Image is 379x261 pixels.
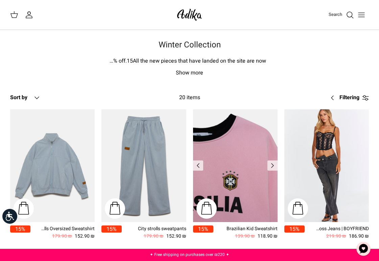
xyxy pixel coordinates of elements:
[353,239,374,259] button: Chat
[329,11,354,19] a: Search
[15,225,25,233] font: 15%
[101,109,186,222] a: City strolls sweatpants
[52,233,72,240] font: 179.90 ₪
[305,225,369,240] a: All Or Nothing Criss-Cross Jeans | BOYFRIEND 186.90 ₪ 219.90 ₪
[30,225,95,240] a: City Strolls Oversized Sweatshirt 152.90 ₪ 179.90 ₪
[106,225,117,233] font: 15%
[10,93,27,102] font: Sort by
[75,233,95,240] font: 152.90 ₪
[166,233,186,240] font: 152.90 ₪
[267,160,278,171] a: Previous
[213,225,278,240] a: Brazilian Kid Sweatshirt 118.90 ₪ 139.90 ₪
[10,109,95,222] a: City Strolls Oversized Sweatshirt
[150,252,229,258] a: ✦ Free shipping on purchases over ₪220 ✦
[326,90,369,106] a: Filtering
[113,57,127,65] font: % off.
[235,233,255,240] font: 139.90 ₪
[193,160,203,171] a: Previous
[326,233,346,240] font: 219.90 ₪
[198,225,208,233] font: 15%
[329,11,342,18] font: Search
[133,57,266,65] font: All the new pieces that have landed on the site are now
[122,225,186,240] a: City strolls sweatpants 152.90 ₪ 179.90 ₪
[127,57,133,65] font: 15
[193,109,278,222] a: Brazilian Kid Sweatshirt
[258,233,278,240] font: 118.90 ₪
[10,90,41,105] button: Sort by
[354,7,369,22] button: Toggle menu
[144,233,164,240] font: 179.90 ₪
[339,93,359,102] font: Filtering
[272,225,369,232] font: All Or Nothing Criss-Cross Jeans | BOYFRIEND
[10,225,30,240] a: 15%
[284,109,369,222] a: All Or Nothing Criss-Cross Jeans | BOYFRIEND
[179,93,200,102] font: 20 items
[25,11,36,19] a: My account
[159,39,221,51] font: Winter Collection
[138,225,186,232] font: City strolls sweatpants
[176,69,203,77] font: Show more
[193,225,213,240] a: 15%
[289,225,300,233] font: 15%
[101,225,122,240] a: 15%
[175,7,204,23] img: Adika IL
[284,225,305,240] a: 15%
[349,233,369,240] font: 186.90 ₪
[227,225,278,232] font: Brazilian Kid Sweatshirt
[26,225,95,232] font: City Strolls Oversized Sweatshirt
